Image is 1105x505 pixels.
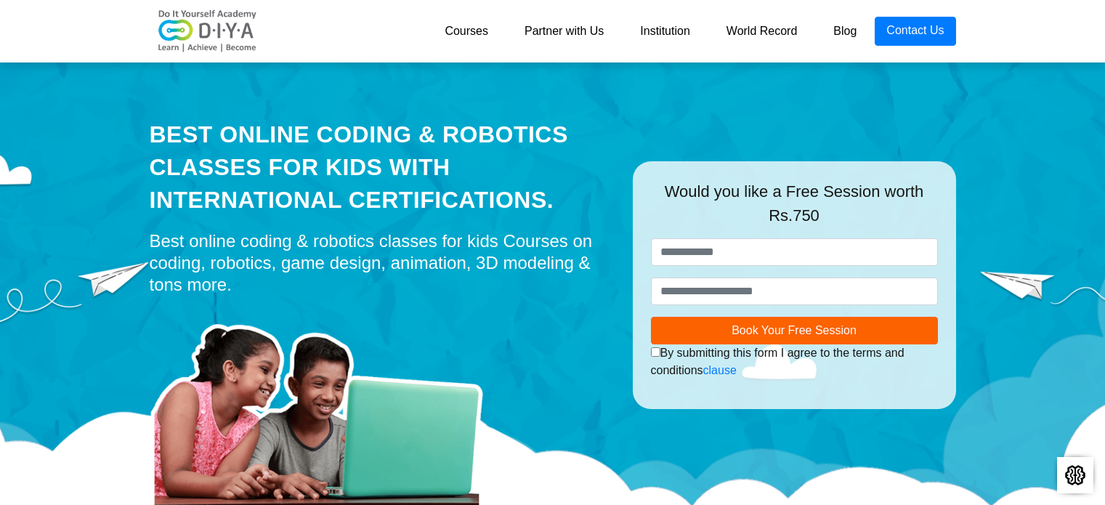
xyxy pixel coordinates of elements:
a: Contact Us [875,17,955,46]
div: Would you like a Free Session worth Rs.750 [651,179,938,238]
a: Courses [426,17,506,46]
div: Best Online Coding & Robotics Classes for kids with International Certifications. [150,118,611,216]
a: Blog [815,17,875,46]
button: Book Your Free Session [651,317,938,344]
a: clause [703,364,737,376]
a: Institution [622,17,708,46]
a: Partner with Us [506,17,622,46]
div: Best online coding & robotics classes for kids Courses on coding, robotics, game design, animatio... [150,230,611,296]
img: logo-v2.png [150,9,266,53]
span: Book Your Free Session [732,324,857,336]
a: World Record [708,17,816,46]
div: By submitting this form I agree to the terms and conditions [651,344,938,379]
